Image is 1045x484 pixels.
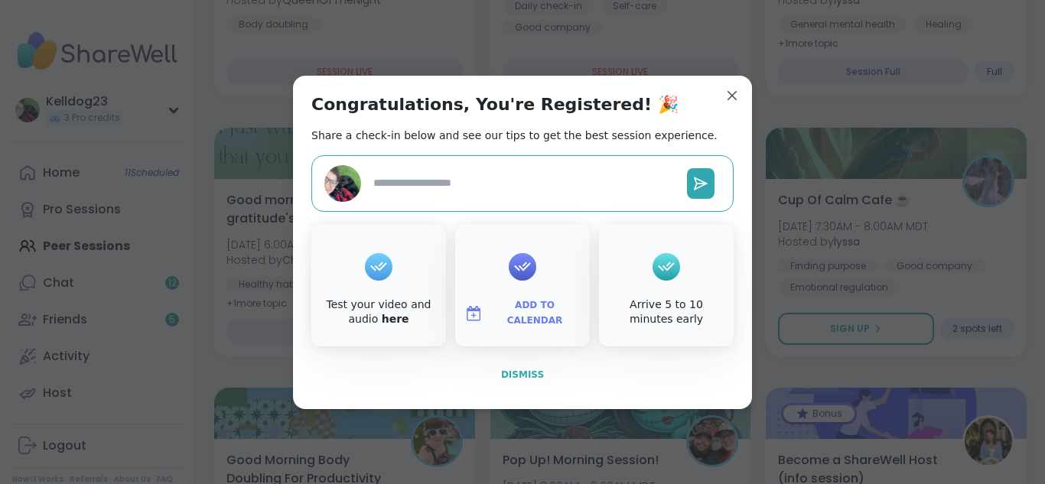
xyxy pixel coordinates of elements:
[311,128,718,143] h2: Share a check-in below and see our tips to get the best session experience.
[314,297,443,327] div: Test your video and audio
[324,165,361,202] img: Kelldog23
[458,297,587,330] button: Add to Calendar
[382,313,409,325] a: here
[501,369,544,380] span: Dismiss
[464,304,483,323] img: ShareWell Logomark
[311,94,679,115] h1: Congratulations, You're Registered! 🎉
[602,297,731,327] div: Arrive 5 to 10 minutes early
[489,298,581,328] span: Add to Calendar
[311,359,734,391] button: Dismiss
